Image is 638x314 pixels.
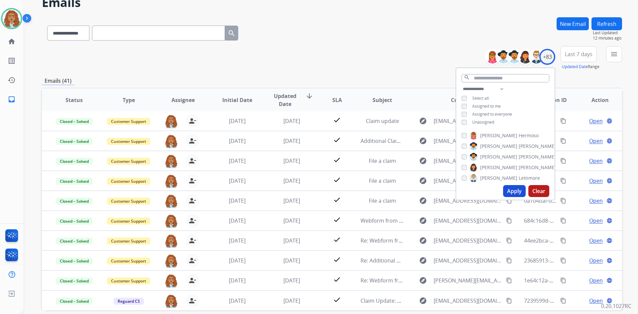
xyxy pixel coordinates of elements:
mat-icon: content_copy [506,258,512,263]
span: File a claim [369,177,396,184]
mat-icon: content_copy [506,277,512,283]
mat-icon: arrow_downward [305,92,313,100]
span: [EMAIL_ADDRESS][DOMAIN_NAME] [434,137,502,145]
mat-icon: explore [419,117,427,125]
mat-icon: person_remove [188,157,196,165]
span: Customer Support [107,158,150,165]
span: [DATE] [229,197,246,204]
span: [PERSON_NAME] [519,164,556,171]
p: 0.20.1027RC [601,302,631,310]
span: [DATE] [283,157,300,164]
mat-icon: content_copy [560,118,566,124]
img: agent-avatar [164,174,178,188]
span: [EMAIL_ADDRESS][DOMAIN_NAME] [434,257,502,264]
img: agent-avatar [164,194,178,208]
span: Claim update [366,117,399,125]
span: [DATE] [283,217,300,224]
span: Last 7 days [565,53,592,55]
img: agent-avatar [164,234,178,248]
mat-icon: explore [419,297,427,305]
mat-icon: language [606,218,612,224]
span: Customer Support [107,277,150,284]
span: Closed – Solved [56,198,93,205]
span: Last Updated: [593,30,622,36]
span: Additional Claim Information [361,137,433,145]
span: Re: Webform from [EMAIL_ADDRESS][DOMAIN_NAME] on [DATE] [361,237,520,244]
span: [DATE] [229,117,246,125]
span: [PERSON_NAME] [519,154,556,160]
span: [DATE] [229,237,246,244]
span: Open [589,137,603,145]
span: 684c16d8-70f3-40ba-b859-9b20a95ba49b [524,217,627,224]
mat-icon: content_copy [560,178,566,184]
mat-icon: check [333,296,341,304]
span: [EMAIL_ADDRESS][DOMAIN_NAME] [434,237,502,245]
span: Open [589,197,603,205]
mat-icon: language [606,178,612,184]
span: [EMAIL_ADDRESS][DOMAIN_NAME] [434,157,502,165]
mat-icon: content_copy [560,238,566,244]
mat-icon: search [464,74,470,80]
mat-icon: check [333,156,341,164]
mat-icon: menu [610,50,618,58]
span: Closed – Solved [56,118,93,125]
mat-icon: content_copy [506,298,512,304]
img: agent-avatar [164,134,178,148]
mat-icon: explore [419,197,427,205]
mat-icon: language [606,158,612,164]
mat-icon: content_copy [560,277,566,283]
span: Closed – Solved [56,158,93,165]
mat-icon: person_remove [188,177,196,185]
mat-icon: person_remove [188,197,196,205]
mat-icon: explore [419,137,427,145]
mat-icon: language [606,277,612,283]
mat-icon: search [228,29,236,37]
mat-icon: person_remove [188,217,196,225]
span: Customer Support [107,218,150,225]
span: 44ee2bca-0c5e-4d8b-87de-5d939a2a8800 [524,237,627,244]
span: Unassigned [472,119,494,125]
mat-icon: person_remove [188,137,196,145]
mat-icon: content_copy [560,198,566,204]
span: [PERSON_NAME][EMAIL_ADDRESS][DOMAIN_NAME] [434,276,502,284]
mat-icon: content_copy [506,218,512,224]
span: Claim Update: Parts ordered for repair [361,297,458,304]
mat-icon: explore [419,157,427,165]
mat-icon: person_remove [188,237,196,245]
mat-icon: person_remove [188,117,196,125]
span: Assigned to everyone [472,111,512,117]
span: 23685913-e818-435a-8d6e-864799cd0b59 [524,257,627,264]
mat-icon: content_copy [560,298,566,304]
button: Apply [503,185,526,197]
mat-icon: list_alt [8,57,16,65]
span: [DATE] [229,157,246,164]
span: Customer Support [107,178,150,185]
span: Customer Support [107,198,150,205]
div: +83 [539,49,555,65]
span: Assigned to me [472,103,501,109]
span: 12 minutes ago [593,36,622,41]
span: [DATE] [229,257,246,264]
span: Customer [451,96,477,104]
span: [EMAIL_ADDRESS][DOMAIN_NAME] [434,217,502,225]
span: Range [562,64,599,69]
img: avatar [2,9,21,28]
img: agent-avatar [164,274,178,288]
mat-icon: person_remove [188,297,196,305]
span: [DATE] [283,197,300,204]
span: [EMAIL_ADDRESS][DOMAIN_NAME] [434,297,502,305]
span: Type [123,96,135,104]
span: Lettimore [519,175,540,181]
mat-icon: check [333,196,341,204]
mat-icon: explore [419,237,427,245]
mat-icon: content_copy [560,218,566,224]
span: Customer Support [107,118,150,125]
span: Open [589,276,603,284]
button: New Email [557,17,589,30]
button: Updated Date [562,64,588,69]
span: Open [589,237,603,245]
span: Subject [372,96,392,104]
mat-icon: check [333,275,341,283]
span: Reguard CS [114,298,144,305]
mat-icon: language [606,138,612,144]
